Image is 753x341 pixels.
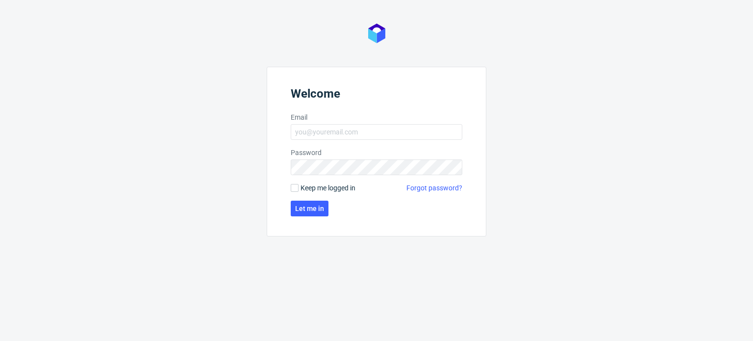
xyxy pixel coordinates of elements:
[291,124,462,140] input: you@youremail.com
[291,201,328,216] button: Let me in
[295,205,324,212] span: Let me in
[301,183,355,193] span: Keep me logged in
[406,183,462,193] a: Forgot password?
[291,87,462,105] header: Welcome
[291,112,462,122] label: Email
[291,148,462,157] label: Password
